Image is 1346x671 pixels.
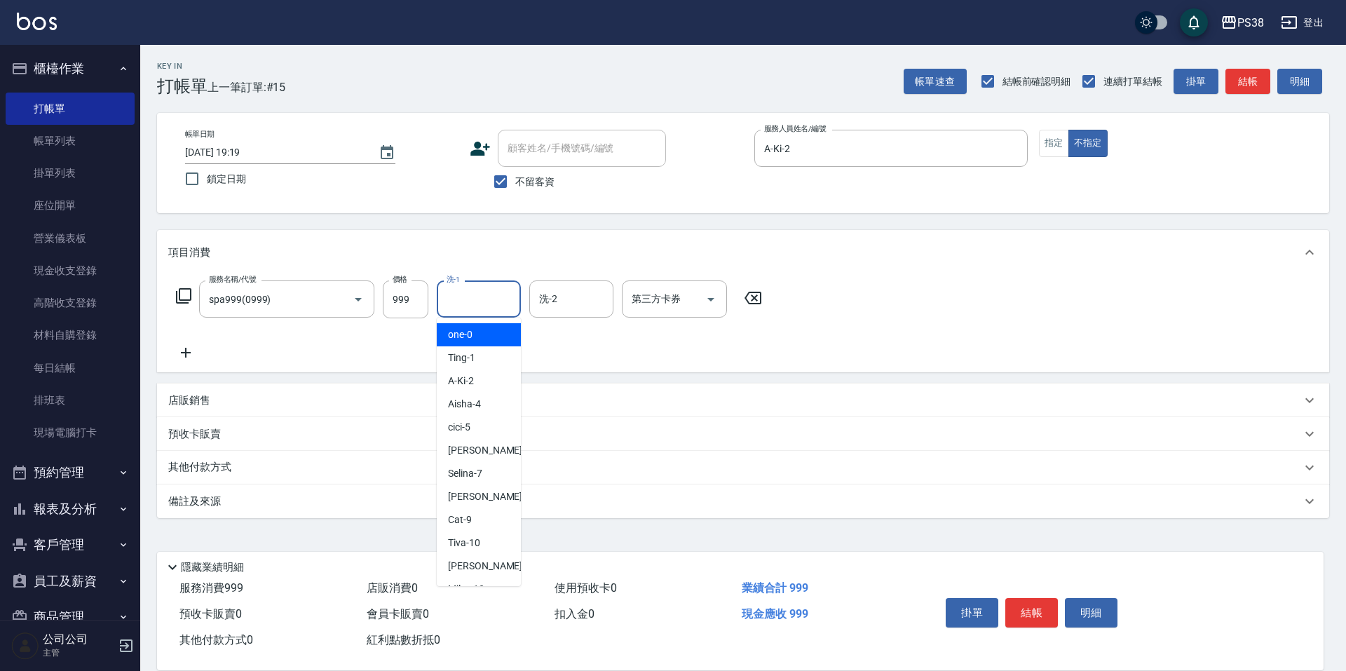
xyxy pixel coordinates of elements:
[6,454,135,491] button: 預約管理
[6,352,135,384] a: 每日結帳
[1103,74,1162,89] span: 連續打單結帳
[157,451,1329,484] div: 其他付款方式
[1065,598,1117,628] button: 明細
[448,420,470,435] span: cici -5
[1174,69,1218,95] button: 掛單
[1237,14,1264,32] div: PS38
[448,443,531,458] span: [PERSON_NAME] -6
[448,351,475,365] span: Ting -1
[17,13,57,30] img: Logo
[1180,8,1208,36] button: save
[448,489,531,504] span: [PERSON_NAME] -8
[1068,130,1108,157] button: 不指定
[555,607,594,621] span: 扣入金 0
[6,287,135,319] a: 高階收支登錄
[6,527,135,563] button: 客戶管理
[764,123,826,134] label: 服務人員姓名/編號
[6,599,135,635] button: 商品管理
[742,581,808,595] span: 業績合計 999
[43,632,114,646] h5: 公司公司
[6,319,135,351] a: 材料自購登錄
[448,536,480,550] span: Tiva -10
[6,93,135,125] a: 打帳單
[179,581,243,595] span: 服務消費 999
[157,484,1329,518] div: 備註及來源
[448,466,482,481] span: Selina -7
[179,633,253,646] span: 其他付款方式 0
[207,172,246,187] span: 鎖定日期
[168,460,238,475] p: 其他付款方式
[157,230,1329,275] div: 項目消費
[1225,69,1270,95] button: 結帳
[904,69,967,95] button: 帳單速查
[367,607,429,621] span: 會員卡販賣 0
[370,136,404,170] button: Choose date, selected date is 2025-09-08
[185,129,215,140] label: 帳單日期
[168,393,210,408] p: 店販銷售
[1002,74,1071,89] span: 結帳前確認明細
[448,397,481,412] span: Aisha -4
[367,581,418,595] span: 店販消費 0
[6,157,135,189] a: 掛單列表
[181,560,244,575] p: 隱藏業績明細
[11,632,39,660] img: Person
[515,175,555,189] span: 不留客資
[6,222,135,255] a: 營業儀表板
[6,416,135,449] a: 現場電腦打卡
[6,563,135,599] button: 員工及薪資
[448,582,484,597] span: Miles -12
[742,607,808,621] span: 現金應收 999
[1275,10,1329,36] button: 登出
[1005,598,1058,628] button: 結帳
[43,646,114,659] p: 主管
[393,274,407,285] label: 價格
[168,245,210,260] p: 項目消費
[168,494,221,509] p: 備註及來源
[946,598,998,628] button: 掛單
[157,417,1329,451] div: 預收卡販賣
[6,384,135,416] a: 排班表
[185,141,365,164] input: YYYY/MM/DD hh:mm
[347,288,369,311] button: Open
[555,581,617,595] span: 使用預收卡 0
[448,513,472,527] span: Cat -9
[1215,8,1270,37] button: PS38
[157,384,1329,417] div: 店販銷售
[209,274,256,285] label: 服務名稱/代號
[448,559,536,574] span: [PERSON_NAME] -11
[179,607,242,621] span: 預收卡販賣 0
[208,79,286,96] span: 上一筆訂單:#15
[6,491,135,527] button: 報表及分析
[367,633,440,646] span: 紅利點數折抵 0
[1277,69,1322,95] button: 明細
[1039,130,1069,157] button: 指定
[6,255,135,287] a: 現金收支登錄
[157,76,208,96] h3: 打帳單
[448,327,473,342] span: one -0
[168,427,221,442] p: 預收卡販賣
[6,125,135,157] a: 帳單列表
[448,374,474,388] span: A-Ki -2
[6,189,135,222] a: 座位開單
[700,288,722,311] button: Open
[6,50,135,87] button: 櫃檯作業
[157,62,208,71] h2: Key In
[447,274,460,285] label: 洗-1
